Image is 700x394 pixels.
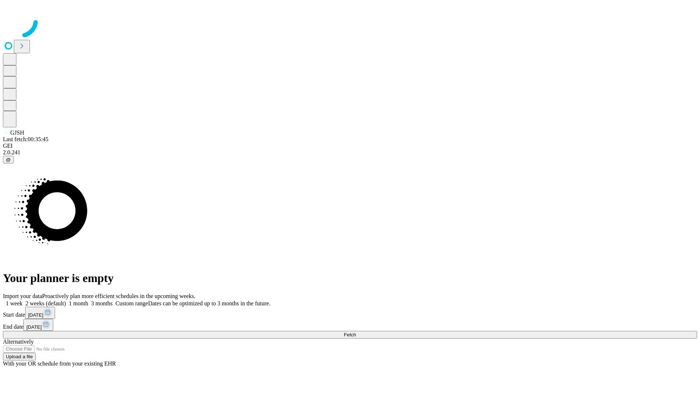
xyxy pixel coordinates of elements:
[3,271,697,285] h1: Your planner is empty
[42,293,195,299] span: Proactively plan more efficient schedules in the upcoming weeks.
[3,156,14,163] button: @
[3,319,697,331] div: End date
[116,300,148,306] span: Custom range
[3,136,48,142] span: Last fetch: 00:35:45
[69,300,88,306] span: 1 month
[3,143,697,149] div: GEI
[6,157,11,162] span: @
[26,300,66,306] span: 2 weeks (default)
[3,293,42,299] span: Import your data
[3,331,697,339] button: Fetch
[28,312,43,318] span: [DATE]
[91,300,113,306] span: 3 months
[3,353,36,360] button: Upload a file
[3,149,697,156] div: 2.0.241
[344,332,356,337] span: Fetch
[25,307,55,319] button: [DATE]
[10,130,24,136] span: GJSH
[3,360,116,367] span: With your OR schedule from your existing EHR
[26,324,42,330] span: [DATE]
[3,307,697,319] div: Start date
[3,339,34,345] span: Alternatively
[6,300,23,306] span: 1 week
[23,319,53,331] button: [DATE]
[148,300,270,306] span: Dates can be optimized up to 3 months in the future.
